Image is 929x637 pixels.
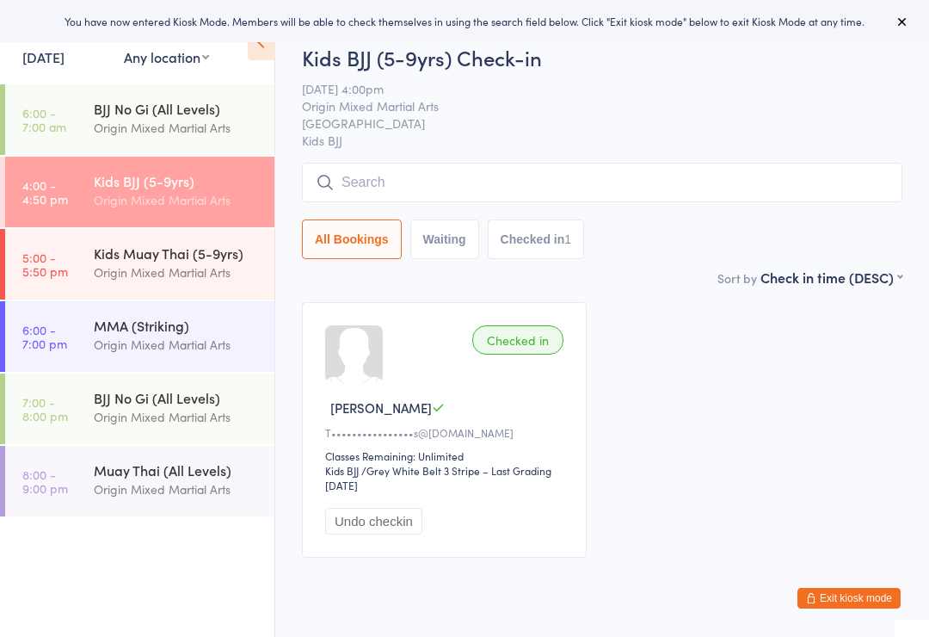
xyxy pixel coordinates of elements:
[717,269,757,287] label: Sort by
[325,508,422,535] button: Undo checkin
[94,388,260,407] div: BJJ No Gi (All Levels)
[330,399,432,417] span: [PERSON_NAME]
[94,118,260,138] div: Origin Mixed Martial Arts
[22,250,68,278] time: 5:00 - 5:50 pm
[94,99,260,118] div: BJJ No Gi (All Levels)
[302,132,902,149] span: Kids BJJ
[5,446,274,516] a: 8:00 -9:00 pmMuay Thai (All Levels)Origin Mixed Martial Arts
[302,163,902,202] input: Search
[5,301,274,372] a: 6:00 -7:00 pmMMA (Striking)Origin Mixed Martial Arts
[797,588,901,609] button: Exit kiosk mode
[472,325,563,355] div: Checked in
[124,47,209,66] div: Any location
[302,114,876,132] span: [GEOGRAPHIC_DATA]
[22,395,68,423] time: 7:00 - 8:00 pm
[94,335,260,355] div: Origin Mixed Martial Arts
[5,84,274,155] a: 6:00 -7:00 amBJJ No Gi (All Levels)Origin Mixed Martial Arts
[94,244,260,263] div: Kids Muay Thai (5-9yrs)
[94,171,260,190] div: Kids BJJ (5-9yrs)
[94,190,260,210] div: Origin Mixed Martial Arts
[94,407,260,427] div: Origin Mixed Martial Arts
[302,43,902,71] h2: Kids BJJ (5-9yrs) Check-in
[94,316,260,335] div: MMA (Striking)
[410,220,479,259] button: Waiting
[94,479,260,499] div: Origin Mixed Martial Arts
[564,232,571,246] div: 1
[5,374,274,444] a: 7:00 -8:00 pmBJJ No Gi (All Levels)Origin Mixed Martial Arts
[22,323,67,350] time: 6:00 - 7:00 pm
[28,14,901,28] div: You have now entered Kiosk Mode. Members will be able to check themselves in using the search fie...
[760,268,902,287] div: Check in time (DESC)
[5,157,274,227] a: 4:00 -4:50 pmKids BJJ (5-9yrs)Origin Mixed Martial Arts
[325,448,569,463] div: Classes Remaining: Unlimited
[302,220,402,259] button: All Bookings
[22,47,65,66] a: [DATE]
[22,178,68,206] time: 4:00 - 4:50 pm
[22,467,68,495] time: 8:00 - 9:00 pm
[94,461,260,479] div: Muay Thai (All Levels)
[22,106,66,133] time: 6:00 - 7:00 am
[488,220,585,259] button: Checked in1
[302,97,876,114] span: Origin Mixed Martial Arts
[94,263,260,282] div: Origin Mixed Martial Arts
[325,463,359,478] div: Kids BJJ
[302,80,876,97] span: [DATE] 4:00pm
[325,425,569,440] div: T••••••••••••••••s@[DOMAIN_NAME]
[5,229,274,300] a: 5:00 -5:50 pmKids Muay Thai (5-9yrs)Origin Mixed Martial Arts
[325,463,551,492] span: / Grey White Belt 3 Stripe – Last Grading [DATE]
